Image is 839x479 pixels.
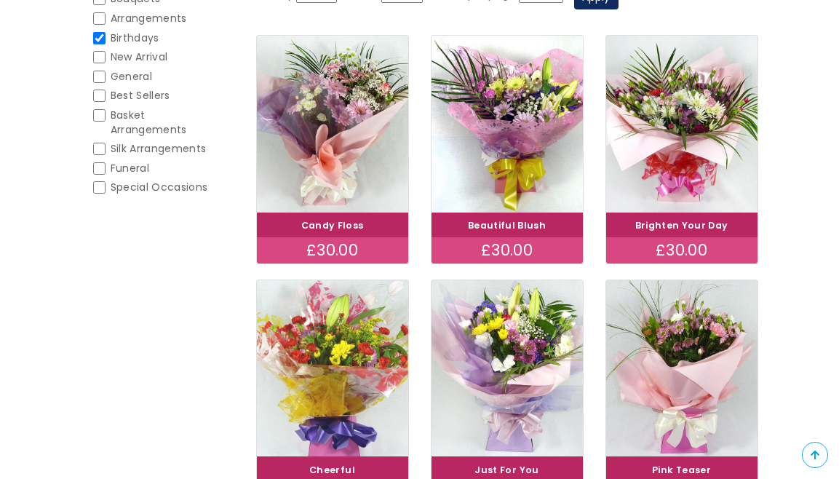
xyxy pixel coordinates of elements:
img: Pink Teaser [606,280,758,457]
span: Birthdays [111,31,159,45]
span: New Arrival [111,50,168,64]
span: Silk Arrangements [111,141,207,156]
span: General [111,69,152,84]
div: £30.00 [432,237,583,264]
span: Arrangements [111,11,187,25]
a: Pink Teaser [652,464,711,476]
img: Cheerful [247,269,417,467]
div: £30.00 [606,237,758,264]
span: Basket Arrangements [111,108,187,137]
img: Just For You [432,280,583,457]
img: Beautiful Blush [432,36,583,213]
span: Special Occasions [111,180,208,194]
a: Just For You [474,464,538,476]
a: Brighten Your Day [635,219,728,231]
a: Candy Floss [301,219,364,231]
img: Brighten Your Day [606,36,758,213]
a: Cheerful [309,464,355,476]
img: Candy Floss [257,36,408,213]
div: £30.00 [257,237,408,264]
span: Best Sellers [111,88,170,103]
span: Funeral [111,161,149,175]
a: Beautiful Blush [468,219,546,231]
